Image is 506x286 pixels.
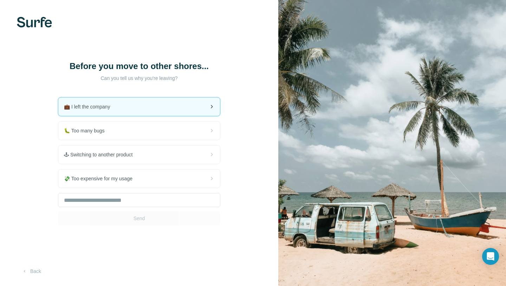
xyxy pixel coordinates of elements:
div: Open Intercom Messenger [482,248,499,265]
span: 💼 I left the company [64,103,116,110]
p: Can you tell us why you're leaving? [69,75,209,82]
img: Surfe's logo [17,17,52,27]
span: 🐛 Too many bugs [64,127,110,134]
h1: Before you move to other shores... [69,61,209,72]
span: 🕹 Switching to another product [64,151,138,158]
button: Back [17,265,46,278]
span: 💸 Too expensive for my usage [64,175,138,182]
